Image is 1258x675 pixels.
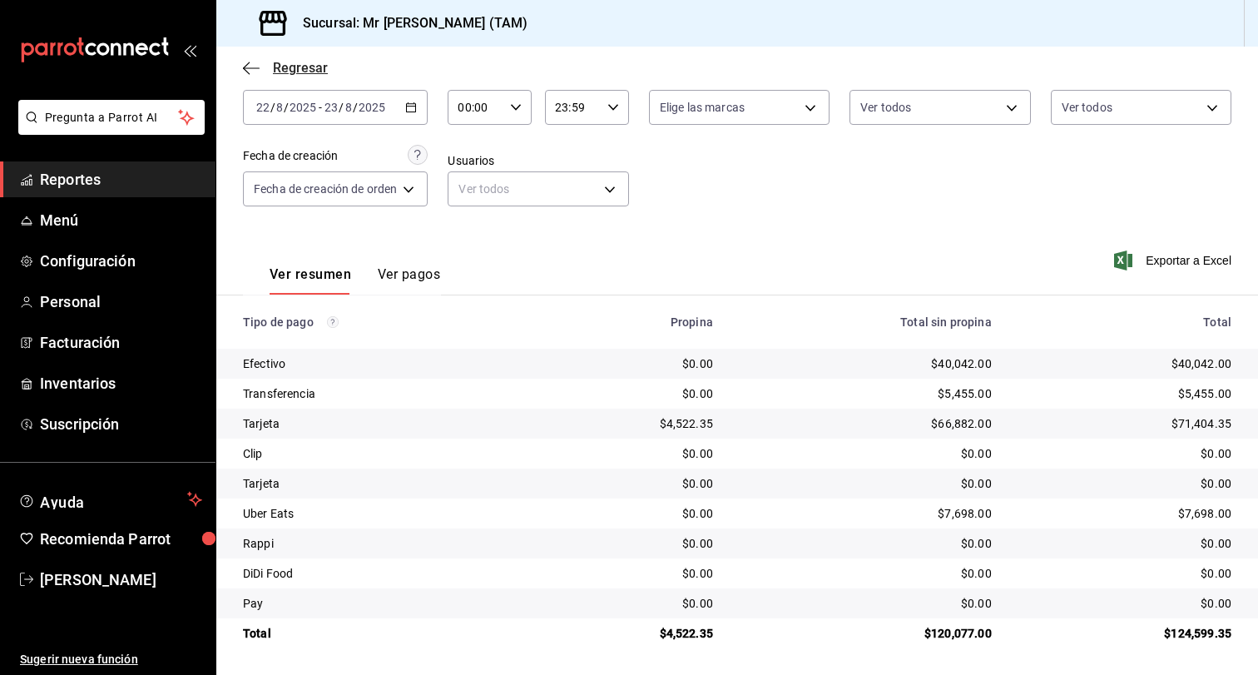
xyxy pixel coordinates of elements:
[243,385,523,402] div: Transferencia
[1018,315,1231,329] div: Total
[1062,99,1112,116] span: Ver todos
[353,101,358,114] span: /
[243,535,523,552] div: Rappi
[12,121,205,138] a: Pregunta a Parrot AI
[740,415,992,432] div: $66,882.00
[1018,625,1231,642] div: $124,599.35
[740,565,992,582] div: $0.00
[324,101,339,114] input: --
[740,445,992,462] div: $0.00
[284,101,289,114] span: /
[243,445,523,462] div: Clip
[660,99,745,116] span: Elige las marcas
[243,315,523,329] div: Tipo de pago
[550,505,713,522] div: $0.00
[860,99,911,116] span: Ver todos
[270,101,275,114] span: /
[243,355,523,372] div: Efectivo
[290,13,527,33] h3: Sucursal: Mr [PERSON_NAME] (TAM)
[40,250,202,272] span: Configuración
[40,209,202,231] span: Menú
[550,385,713,402] div: $0.00
[448,155,628,166] label: Usuarios
[740,535,992,552] div: $0.00
[255,101,270,114] input: --
[550,415,713,432] div: $4,522.35
[40,528,202,550] span: Recomienda Parrot
[740,595,992,612] div: $0.00
[1018,535,1231,552] div: $0.00
[740,505,992,522] div: $7,698.00
[243,147,338,165] div: Fecha de creación
[40,168,202,191] span: Reportes
[740,315,992,329] div: Total sin propina
[243,625,523,642] div: Total
[40,413,202,435] span: Suscripción
[1018,355,1231,372] div: $40,042.00
[1018,595,1231,612] div: $0.00
[1018,445,1231,462] div: $0.00
[20,651,202,668] span: Sugerir nueva función
[1018,505,1231,522] div: $7,698.00
[550,565,713,582] div: $0.00
[1018,415,1231,432] div: $71,404.35
[740,475,992,492] div: $0.00
[40,290,202,313] span: Personal
[45,109,179,127] span: Pregunta a Parrot AI
[448,171,628,206] div: Ver todos
[378,266,440,295] button: Ver pagos
[254,181,397,197] span: Fecha de creación de orden
[18,100,205,135] button: Pregunta a Parrot AI
[1018,385,1231,402] div: $5,455.00
[550,625,713,642] div: $4,522.35
[1018,565,1231,582] div: $0.00
[243,595,523,612] div: Pay
[1018,475,1231,492] div: $0.00
[243,565,523,582] div: DiDi Food
[550,535,713,552] div: $0.00
[319,101,322,114] span: -
[40,331,202,354] span: Facturación
[740,385,992,402] div: $5,455.00
[740,625,992,642] div: $120,077.00
[1117,251,1231,270] button: Exportar a Excel
[289,101,317,114] input: ----
[344,101,353,114] input: --
[270,266,351,295] button: Ver resumen
[550,475,713,492] div: $0.00
[270,266,440,295] div: navigation tabs
[550,355,713,372] div: $0.00
[550,445,713,462] div: $0.00
[275,101,284,114] input: --
[183,43,196,57] button: open_drawer_menu
[550,595,713,612] div: $0.00
[243,415,523,432] div: Tarjeta
[243,475,523,492] div: Tarjeta
[243,505,523,522] div: Uber Eats
[358,101,386,114] input: ----
[40,568,202,591] span: [PERSON_NAME]
[40,372,202,395] span: Inventarios
[327,316,339,328] svg: Los pagos realizados con Pay y otras terminales son montos brutos.
[273,60,328,76] span: Regresar
[740,355,992,372] div: $40,042.00
[339,101,344,114] span: /
[550,315,713,329] div: Propina
[243,60,328,76] button: Regresar
[40,489,181,509] span: Ayuda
